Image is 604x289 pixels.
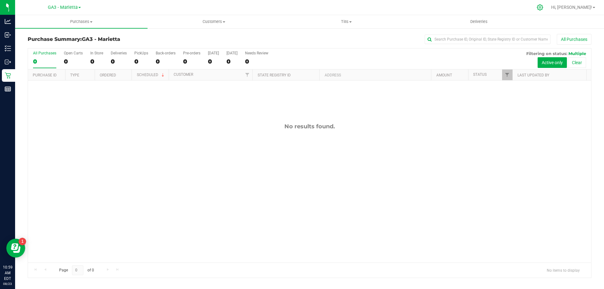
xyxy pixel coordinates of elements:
a: Last Updated By [517,73,549,77]
div: Pre-orders [183,51,200,55]
div: Needs Review [245,51,268,55]
div: In Store [90,51,103,55]
div: 0 [226,58,238,65]
inline-svg: Analytics [5,18,11,25]
button: All Purchases [557,34,591,45]
div: 0 [156,58,176,65]
div: No results found. [28,123,591,130]
a: Tills [280,15,412,28]
div: Deliveries [111,51,127,55]
a: State Registry ID [258,73,291,77]
div: [DATE] [226,51,238,55]
div: 0 [183,58,200,65]
span: GA3 - Marietta [82,36,120,42]
a: Scheduled [137,73,165,77]
span: Hi, [PERSON_NAME]! [551,5,592,10]
div: 0 [90,58,103,65]
div: Open Carts [64,51,83,55]
a: Type [70,73,79,77]
input: Search Purchase ID, Original ID, State Registry ID or Customer Name... [425,35,551,44]
div: 0 [134,58,148,65]
a: Filter [502,69,512,80]
a: Filter [242,69,252,80]
a: Deliveries [413,15,545,28]
span: Purchases [15,19,148,25]
inline-svg: Inbound [5,32,11,38]
inline-svg: Inventory [5,45,11,52]
p: 08/23 [3,281,12,286]
a: Amount [436,73,452,77]
a: Customers [148,15,280,28]
a: Status [473,72,487,77]
h3: Purchase Summary: [28,36,215,42]
div: 0 [64,58,83,65]
a: Purchase ID [33,73,57,77]
div: [DATE] [208,51,219,55]
div: 0 [245,58,268,65]
span: No items to display [542,265,585,275]
a: Customer [174,72,193,77]
inline-svg: Retail [5,72,11,79]
span: GA3 - Marietta [48,5,78,10]
div: 0 [111,58,127,65]
span: Tills [280,19,412,25]
p: 10:59 AM EDT [3,264,12,281]
button: Clear [568,57,586,68]
inline-svg: Outbound [5,59,11,65]
iframe: Resource center [6,239,25,258]
div: Back-orders [156,51,176,55]
span: Filtering on status: [526,51,567,56]
button: Active only [538,57,567,68]
div: PickUps [134,51,148,55]
inline-svg: Reports [5,86,11,92]
div: 0 [33,58,56,65]
div: All Purchases [33,51,56,55]
a: Ordered [100,73,116,77]
div: 0 [208,58,219,65]
div: Manage settings [536,4,545,11]
a: Purchases [15,15,148,28]
iframe: Resource center unread badge [19,238,26,245]
span: Deliveries [462,19,496,25]
th: Address [319,69,431,81]
span: Multiple [568,51,586,56]
span: Page of 0 [54,265,99,275]
span: Customers [148,19,280,25]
